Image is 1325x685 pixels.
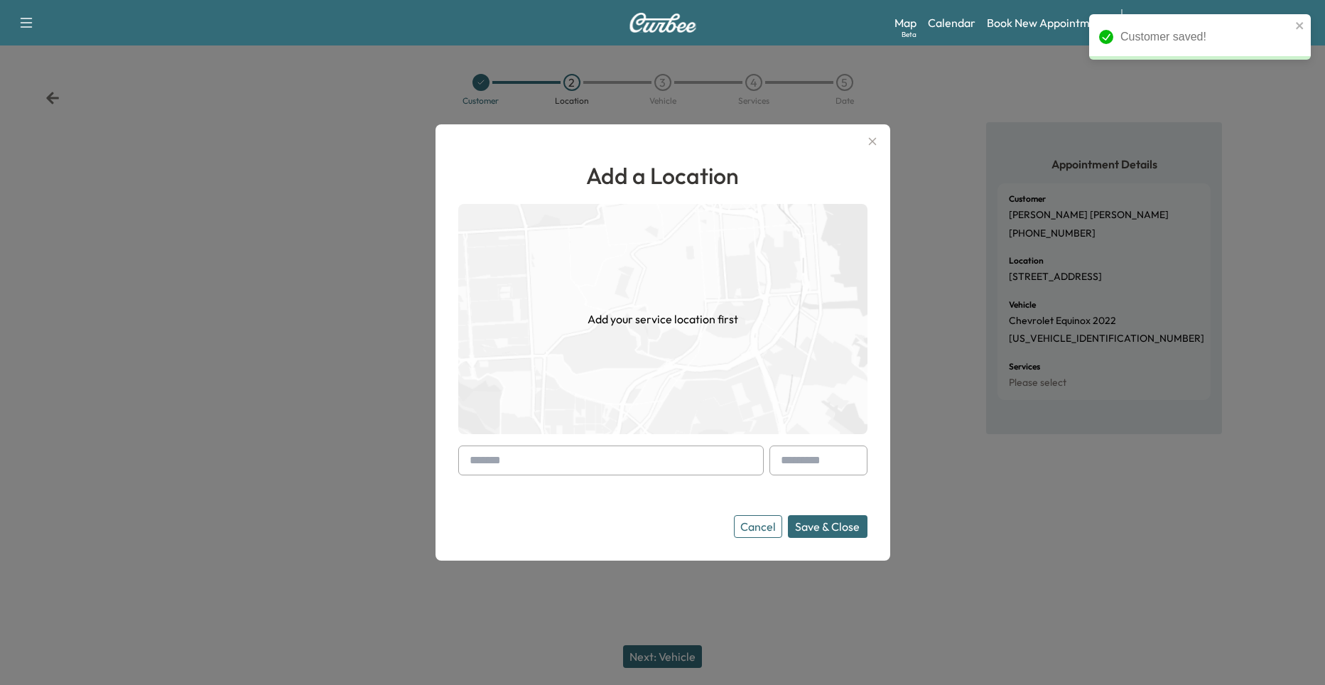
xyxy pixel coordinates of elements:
div: Customer saved! [1120,28,1291,45]
h1: Add a Location [458,158,867,193]
h1: Add your service location first [588,311,738,328]
a: Book New Appointment [987,14,1107,31]
div: Beta [902,29,916,40]
button: Cancel [734,515,782,538]
img: Curbee Logo [629,13,697,33]
a: MapBeta [894,14,916,31]
button: close [1295,20,1305,31]
img: empty-map-CL6vilOE.png [458,204,867,434]
button: Save & Close [788,515,867,538]
a: Calendar [928,14,975,31]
